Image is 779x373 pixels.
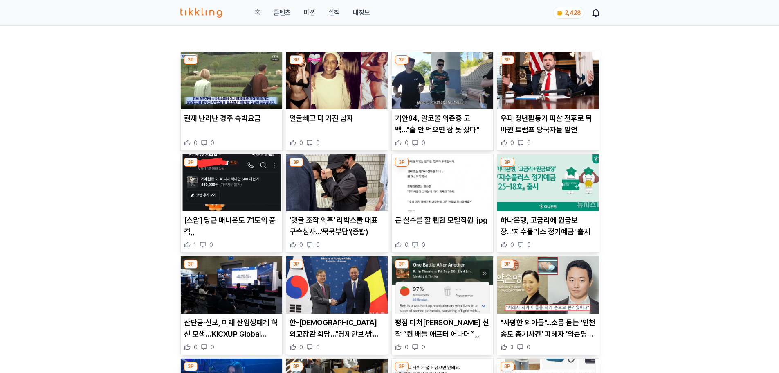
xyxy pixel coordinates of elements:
a: 실적 [328,8,340,18]
a: 콘텐츠 [274,8,291,18]
span: 0 [316,241,320,249]
span: 0 [211,343,214,351]
p: 큰 실수를 할 뻔한 모텔직원 .jpg [395,215,490,226]
p: 평점 미쳐[PERSON_NAME] 신작 “원 배틀 애프터 어나더” ,, [395,317,490,340]
span: 0 [299,241,303,249]
div: 3P [290,158,303,167]
span: 0 [405,139,409,147]
div: 3P '댓글 조작 의혹' 리박스쿨 대표 구속심사…'묵묵부답'(종합) '댓글 조작 의혹' 리박스쿨 대표 구속심사…'묵묵부답'(종합) 0 0 [286,154,388,253]
span: 0 [211,139,214,147]
div: 3P "사망한 외아들"...소름 돋는 '인천 송도 총기사건' 피해자 '약손명가' 대표의 과거 인터뷰 내용 "사망한 외아들"...소름 돋는 '인천 송도 총기사건' 피해자 '약손... [497,256,599,355]
span: 0 [299,139,303,147]
span: 0 [194,139,198,147]
div: 3P [395,158,409,167]
span: 0 [527,343,530,351]
div: 3P [184,260,198,269]
div: 3P [290,362,303,371]
p: 산단공·신보, 미래 산업생태계 혁신 모색…'KICXUP Global 2025' 성료 [184,317,279,340]
span: 1 [194,241,196,249]
span: 0 [527,139,531,147]
div: 3P [290,55,303,64]
p: '댓글 조작 의혹' 리박스쿨 대표 구속심사…'묵묵부답'(종합) [290,215,384,237]
img: coin [557,10,563,16]
div: 3P [스압] 당근 매너온도 71도의 품격,, [스압] 당근 매너온도 71도의 품격,, 1 0 [180,154,283,253]
div: 3P 기안84, 알코올 의존증 고백…"술 안 먹으면 잠 못 잤다" 기안84, 알코올 의존증 고백…"술 안 먹으면 잠 못 잤다" 0 0 [391,52,494,151]
p: 얼굴빼고 다 가진 남자 [290,113,384,124]
span: 0 [405,241,409,249]
span: 0 [209,241,213,249]
span: 3 [510,343,514,351]
div: 3P [184,55,198,64]
span: 0 [422,241,425,249]
p: "사망한 외아들"...소름 돋는 '인천 송도 총기사건' 피해자 '약손명가' 대표의 과거 인터뷰 내용 [501,317,595,340]
div: 3P 현재 난리난 경주 숙박요금 현재 난리난 경주 숙박요금 0 0 [180,52,283,151]
button: 미션 [304,8,315,18]
a: coin 2,428 [553,7,583,19]
img: 우파 청년활동가 피살 전후로 뒤바뀐 트럼프 당국자들 발언 [497,52,599,109]
div: 3P 우파 청년활동가 피살 전후로 뒤바뀐 트럼프 당국자들 발언 우파 청년활동가 피살 전후로 뒤바뀐 트럼프 당국자들 발언 0 0 [497,52,599,151]
div: 3P [395,362,409,371]
img: 티끌링 [180,8,222,18]
p: 우파 청년활동가 피살 전후로 뒤바뀐 트럼프 당국자들 발언 [501,113,595,136]
p: 한-[DEMOGRAPHIC_DATA] 외교장관 회담…"경제안보·방산 협력 강화" [290,317,384,340]
p: 현재 난리난 경주 숙박요금 [184,113,279,124]
span: 0 [422,139,425,147]
div: 3P [501,362,514,371]
div: 3P [501,55,514,64]
img: 한-벨기에 외교장관 회담…"경제안보·방산 협력 강화" [286,256,388,314]
img: 큰 실수를 할 뻔한 모텔직원 .jpg [392,154,493,212]
div: 3P 평점 미쳐버린 디카프리오 신작 “원 배틀 애프터 어나더” ,, 평점 미쳐[PERSON_NAME] 신작 “원 배틀 애프터 어나더” ,, 0 0 [391,256,494,355]
p: 하나은행, 고금리에 원금보장…'지수플러스 정기예금' 출시 [501,215,595,237]
span: 2,428 [565,9,581,16]
span: 0 [316,139,320,147]
img: '댓글 조작 의혹' 리박스쿨 대표 구속심사…'묵묵부답'(종합) [286,154,388,212]
a: 홈 [255,8,260,18]
span: 0 [510,241,514,249]
div: 3P [184,362,198,371]
p: 기안84, 알코올 의존증 고백…"술 안 먹으면 잠 못 잤다" [395,113,490,136]
img: 얼굴빼고 다 가진 남자 [286,52,388,109]
img: 현재 난리난 경주 숙박요금 [181,52,282,109]
img: [스압] 당근 매너온도 71도의 품격,, [181,154,282,212]
div: 3P [395,260,409,269]
span: 0 [527,241,531,249]
div: 3P [184,158,198,167]
img: "사망한 외아들"...소름 돋는 '인천 송도 총기사건' 피해자 '약손명가' 대표의 과거 인터뷰 내용 [497,256,599,314]
div: 3P 한-벨기에 외교장관 회담…"경제안보·방산 협력 강화" 한-[DEMOGRAPHIC_DATA] 외교장관 회담…"경제안보·방산 협력 강화" 0 0 [286,256,388,355]
div: 3P [501,158,514,167]
span: 0 [316,343,320,351]
div: 3P [395,55,409,64]
div: 3P 얼굴빼고 다 가진 남자 얼굴빼고 다 가진 남자 0 0 [286,52,388,151]
div: 3P [501,260,514,269]
div: 3P 큰 실수를 할 뻔한 모텔직원 .jpg 큰 실수를 할 뻔한 모텔직원 .jpg 0 0 [391,154,494,253]
span: 0 [510,139,514,147]
a: 내정보 [353,8,370,18]
p: [스압] 당근 매너온도 71도의 품격,, [184,215,279,237]
img: 하나은행, 고금리에 원금보장…'지수플러스 정기예금' 출시 [497,154,599,212]
span: 0 [194,343,198,351]
span: 0 [405,343,409,351]
img: 산단공·신보, 미래 산업생태계 혁신 모색…'KICXUP Global 2025' 성료 [181,256,282,314]
a: 80대도 현역! 일본 제약회사가 개발한 ‘다음 날 아침 샘솟는 에너지 보조제’ 단 3일 만에 느껴지는 에너지! [185,17,498,48]
img: 기안84, 알코올 의존증 고백…"술 안 먹으면 잠 못 잤다" [392,52,493,109]
div: 3P 산단공·신보, 미래 산업생태계 혁신 모색…'KICXUP Global 2025' 성료 산단공·신보, 미래 산업생태계 혁신 모색…'KICXUP Global 2025' 성료 0 0 [180,256,283,355]
img: 평점 미쳐버린 디카프리오 신작 “원 배틀 애프터 어나더” ,, [392,256,493,314]
span: 0 [299,343,303,351]
span: 0 [422,343,425,351]
div: 3P 하나은행, 고금리에 원금보장…'지수플러스 정기예금' 출시 하나은행, 고금리에 원금보장…'지수플러스 정기예금' 출시 0 0 [497,154,599,253]
div: 3P [290,260,303,269]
